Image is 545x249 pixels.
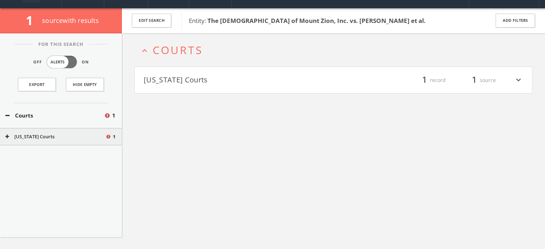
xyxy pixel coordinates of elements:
span: source with results [42,16,99,25]
span: For This Search [33,41,89,48]
div: source [453,74,496,86]
div: record [403,74,446,86]
button: expand_lessCourts [140,44,532,56]
span: 1 [26,12,39,29]
span: 1 [112,111,115,120]
button: Hide Empty [66,78,104,91]
a: Export [18,78,56,91]
button: Edit Search [132,14,171,28]
span: 1 [419,74,430,86]
i: expand_more [514,74,523,86]
span: Courts [153,43,203,57]
span: 1 [113,133,115,140]
button: Add Filters [496,14,535,28]
span: Entity: [189,16,426,25]
span: On [82,59,89,65]
button: Courts [5,111,104,120]
b: The [DEMOGRAPHIC_DATA] of Mount Zion, Inc. vs. [PERSON_NAME] et al. [207,16,426,25]
button: [US_STATE] Courts [5,133,105,140]
i: expand_less [140,46,149,56]
span: 1 [469,74,480,86]
span: Off [33,59,42,65]
button: [US_STATE] Courts [144,74,334,86]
